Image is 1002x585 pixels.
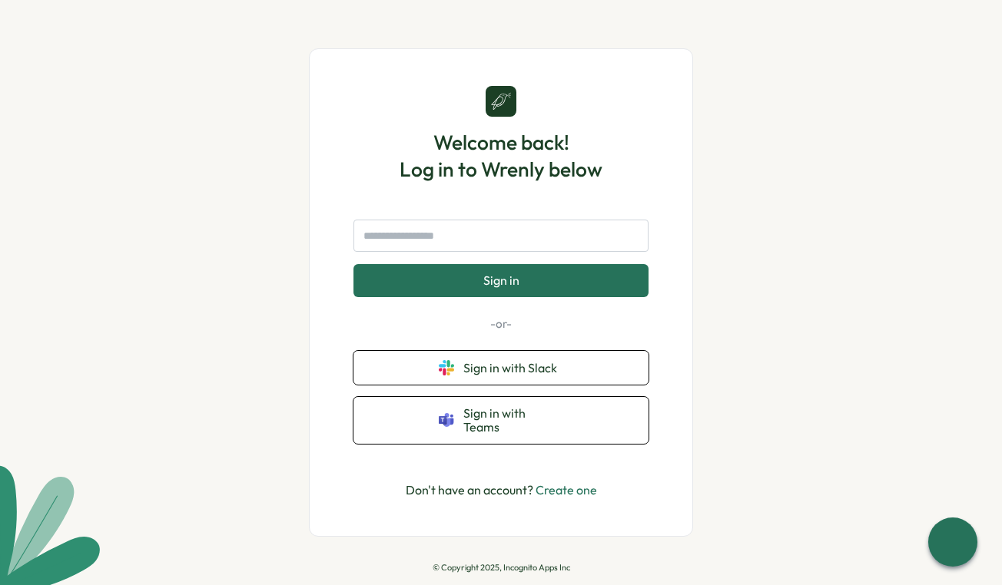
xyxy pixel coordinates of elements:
button: Sign in with Teams [353,397,649,444]
button: Sign in with Slack [353,351,649,385]
h1: Welcome back! Log in to Wrenly below [400,129,602,183]
span: Sign in [483,273,519,287]
button: Sign in [353,264,649,296]
p: Don't have an account? [406,481,597,500]
span: Sign in with Slack [463,361,563,375]
p: -or- [353,316,649,332]
span: Sign in with Teams [463,406,563,435]
a: Create one [536,482,597,497]
p: © Copyright 2025, Incognito Apps Inc [433,563,570,573]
